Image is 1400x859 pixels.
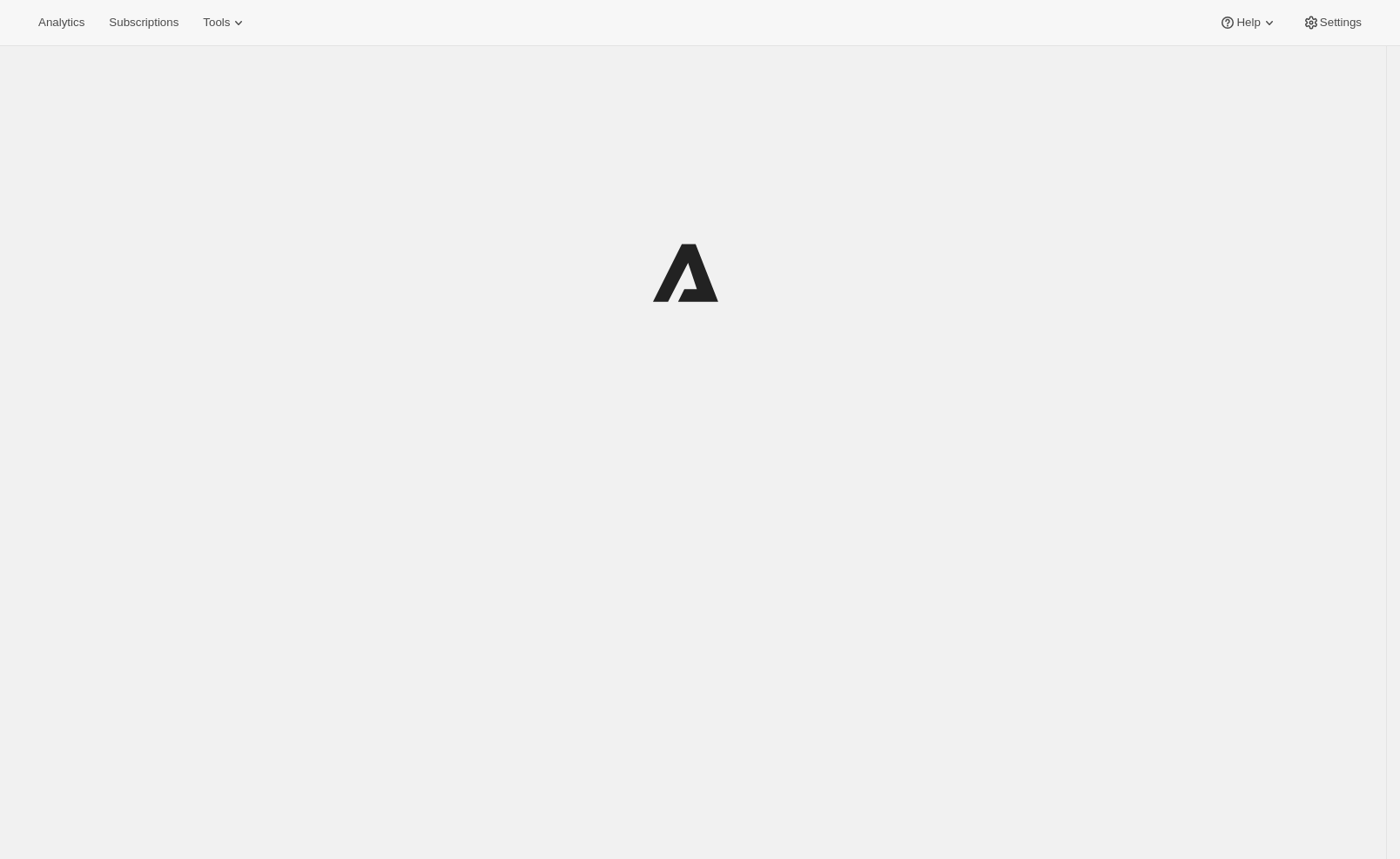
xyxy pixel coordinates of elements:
span: Subscriptions [109,16,178,30]
button: Help [1208,10,1288,35]
button: Settings [1292,10,1372,35]
button: Tools [192,10,258,35]
span: Tools [203,16,230,30]
span: Settings [1320,16,1362,30]
button: Analytics [28,10,95,35]
span: Analytics [38,16,84,30]
button: Subscriptions [98,10,189,35]
span: Help [1236,16,1260,30]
